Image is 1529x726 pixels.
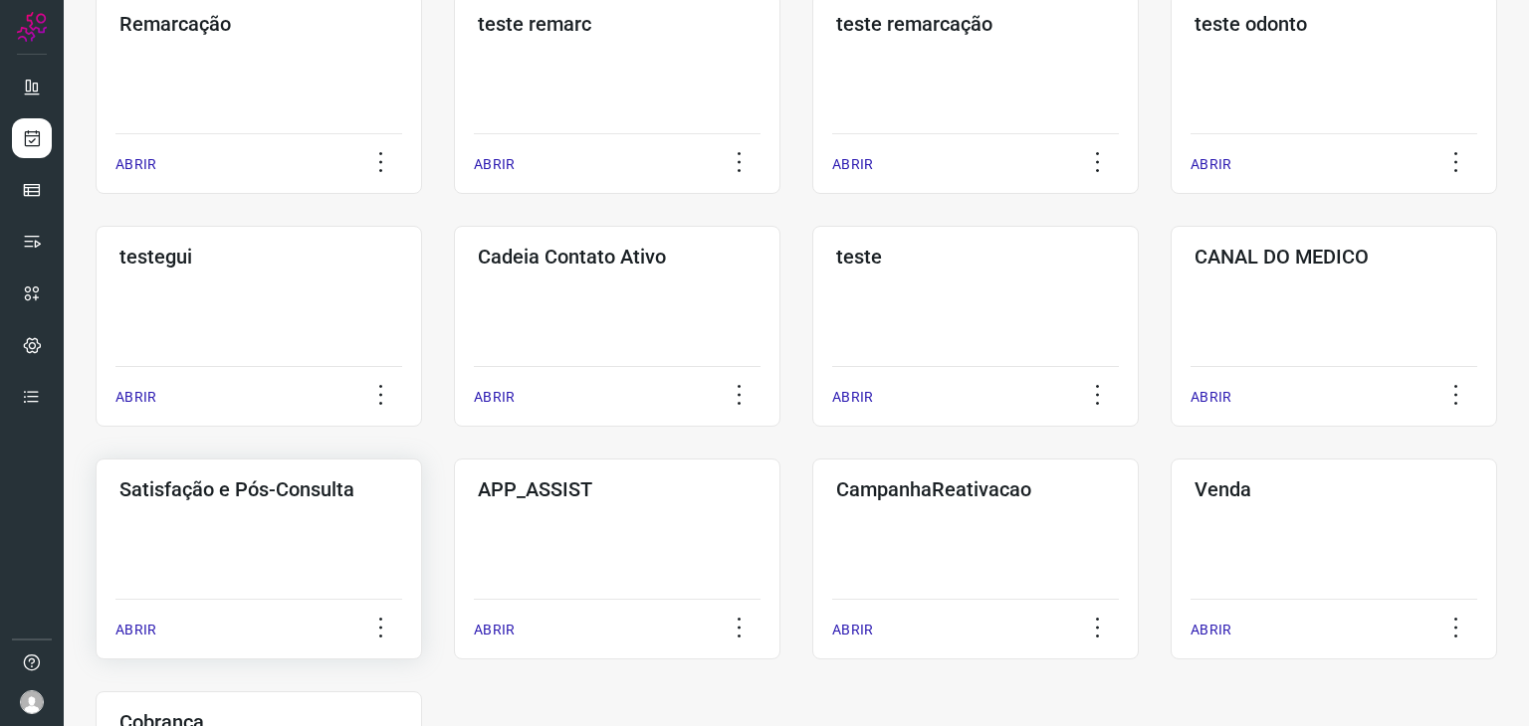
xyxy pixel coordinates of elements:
[20,690,44,714] img: avatar-user-boy.jpg
[832,154,873,175] p: ABRIR
[474,387,515,408] p: ABRIR
[832,387,873,408] p: ABRIR
[1195,477,1473,501] h3: Venda
[474,620,515,640] p: ABRIR
[836,12,1115,36] h3: teste remarcação
[474,154,515,175] p: ABRIR
[478,245,757,269] h3: Cadeia Contato Ativo
[119,245,398,269] h3: testegui
[832,620,873,640] p: ABRIR
[478,12,757,36] h3: teste remarc
[115,387,156,408] p: ABRIR
[115,154,156,175] p: ABRIR
[17,12,47,42] img: Logo
[115,620,156,640] p: ABRIR
[478,477,757,501] h3: APP_ASSIST
[1195,12,1473,36] h3: teste odonto
[119,12,398,36] h3: Remarcação
[1191,387,1231,408] p: ABRIR
[836,477,1115,501] h3: CampanhaReativacao
[1191,620,1231,640] p: ABRIR
[836,245,1115,269] h3: teste
[119,477,398,501] h3: Satisfação e Pós-Consulta
[1191,154,1231,175] p: ABRIR
[1195,245,1473,269] h3: CANAL DO MEDICO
